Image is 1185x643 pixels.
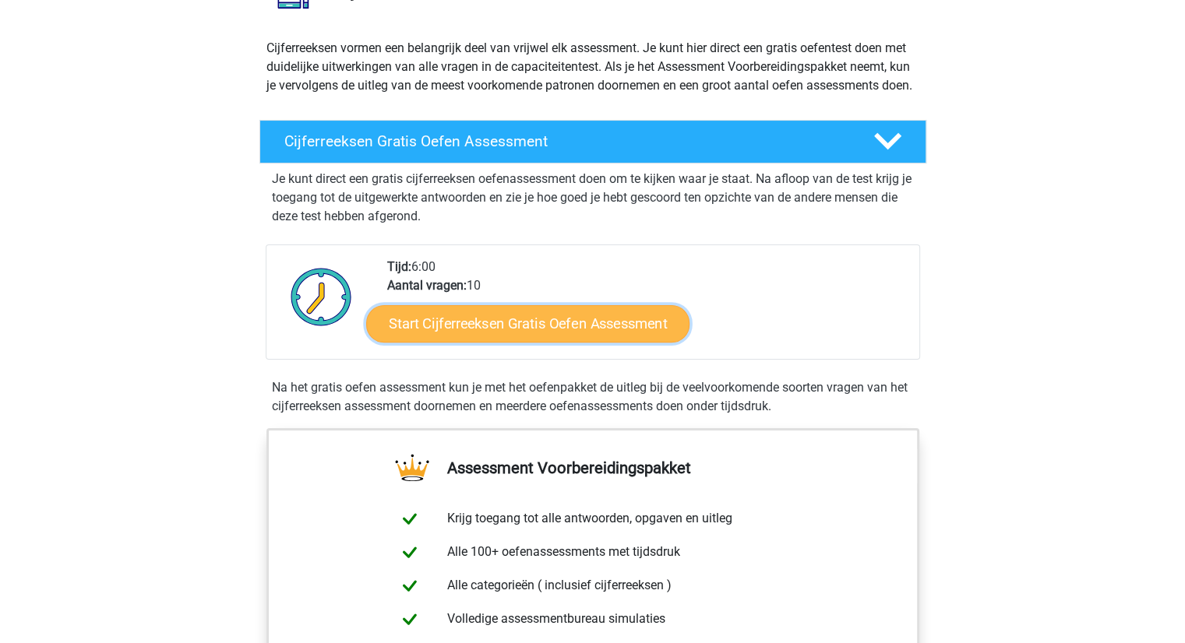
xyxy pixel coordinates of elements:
div: Na het gratis oefen assessment kun je met het oefenpakket de uitleg bij de veelvoorkomende soorte... [266,378,920,416]
h4: Cijferreeksen Gratis Oefen Assessment [284,132,848,150]
img: Klok [282,258,361,336]
a: Start Cijferreeksen Gratis Oefen Assessment [366,304,689,342]
div: 6:00 10 [376,258,919,359]
b: Aantal vragen: [387,278,467,293]
b: Tijd: [387,259,411,274]
a: Cijferreeksen Gratis Oefen Assessment [253,120,933,163]
p: Cijferreeksen vormen een belangrijk deel van vrijwel elk assessment. Je kunt hier direct een grat... [266,39,919,95]
p: Je kunt direct een gratis cijferreeksen oefenassessment doen om te kijken waar je staat. Na afloo... [272,170,914,226]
